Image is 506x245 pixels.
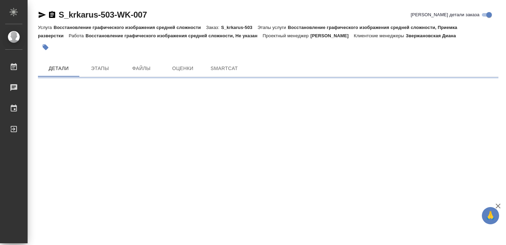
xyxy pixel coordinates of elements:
span: Оценки [166,64,199,73]
p: Работа [69,33,86,38]
p: Клиентские менеджеры [354,33,406,38]
p: [PERSON_NAME] [310,33,354,38]
p: S_krkarus-503 [221,25,258,30]
span: Файлы [125,64,158,73]
button: 🙏 [482,207,499,224]
p: Услуга [38,25,53,30]
span: [PERSON_NAME] детали заказа [411,11,479,18]
span: SmartCat [208,64,241,73]
span: Детали [42,64,75,73]
p: Проектный менеджер [262,33,310,38]
button: Скопировать ссылку [48,11,56,19]
span: Этапы [83,64,117,73]
button: Скопировать ссылку для ЯМессенджера [38,11,46,19]
p: Звержановская Диана [406,33,461,38]
p: Восстановление графического изображения средней сложности, Не указан [86,33,263,38]
p: Заказ: [206,25,221,30]
p: Этапы услуги [258,25,288,30]
span: 🙏 [485,208,496,223]
a: S_krkarus-503-WK-007 [59,10,147,19]
p: Восстановление графического изображения средней сложности [53,25,206,30]
button: Добавить тэг [38,40,53,55]
p: Восстановление графического изображения средней сложности, Приемка разверстки [38,25,457,38]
